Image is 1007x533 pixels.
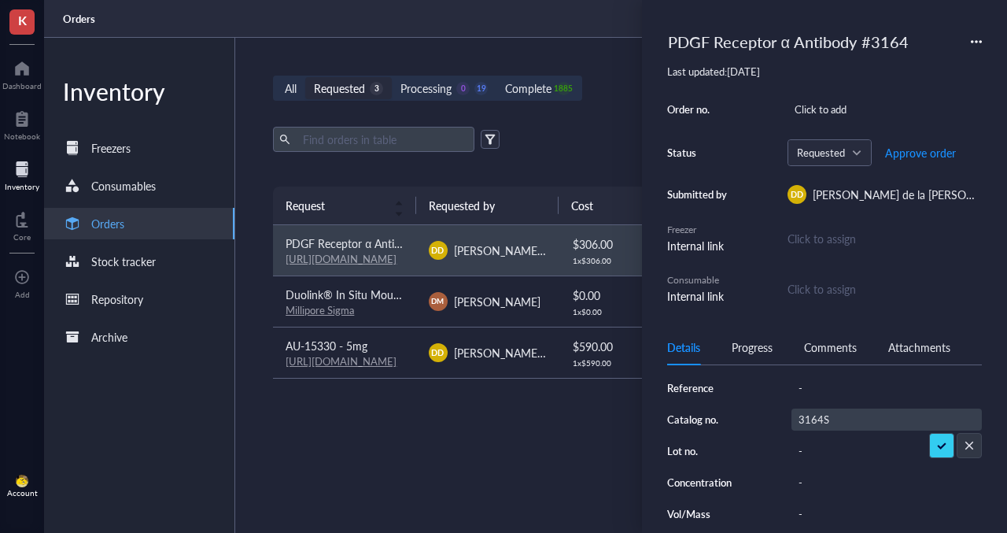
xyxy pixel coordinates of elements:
[557,82,570,95] div: 1885
[573,307,636,316] div: 1 x $ 0.00
[573,235,636,253] div: $ 306.00
[667,287,730,305] div: Internal link
[454,345,656,361] span: [PERSON_NAME] de la [PERSON_NAME]
[667,102,730,117] div: Order no.
[791,377,982,399] div: -
[286,302,354,317] a: Millipore Sigma
[788,230,982,247] div: Click to assign
[573,287,636,304] div: $ 0.00
[91,253,156,270] div: Stock tracker
[286,251,397,266] a: [URL][DOMAIN_NAME]
[286,338,367,353] span: AU-15330 - 5mg
[505,80,551,97] div: Complete
[314,80,365,97] div: Requested
[13,207,31,242] a: Core
[18,10,27,30] span: K
[573,256,636,265] div: 1 x $ 306.00
[286,197,384,214] span: Request
[667,381,747,395] div: Reference
[44,208,234,239] a: Orders
[91,291,143,308] div: Repository
[44,283,234,315] a: Repository
[286,353,397,368] a: [URL][DOMAIN_NAME]
[667,223,730,237] div: Freezer
[273,76,581,101] div: segmented control
[797,146,859,160] span: Requested
[63,12,98,26] a: Orders
[91,215,124,232] div: Orders
[667,507,747,521] div: Vol/Mass
[44,246,234,277] a: Stock tracker
[788,98,982,120] div: Click to add
[5,182,39,191] div: Inventory
[44,321,234,353] a: Archive
[431,244,444,257] span: DD
[297,128,468,151] input: Find orders in table
[667,476,747,490] div: Concentration
[456,82,470,95] div: 0
[431,295,444,306] span: DM
[474,82,488,95] div: 19
[370,82,383,95] div: 3
[667,146,730,160] div: Status
[16,475,28,487] img: da48f3c6-a43e-4a2d-aade-5eac0d93827f.jpeg
[791,188,803,201] span: DD
[661,25,916,58] div: PDGF Receptor α Antibody #3164
[91,139,131,157] div: Freezers
[416,187,559,224] th: Requested by
[91,328,127,346] div: Archive
[573,338,636,355] div: $ 590.00
[667,444,747,458] div: Lot no.
[885,146,956,159] span: Approve order
[804,339,857,356] div: Comments
[431,346,444,359] span: DD
[7,488,38,498] div: Account
[286,235,453,251] span: PDGF Receptor α Antibody #3164
[44,132,234,164] a: Freezers
[667,237,730,254] div: Internal link
[273,187,415,224] th: Request
[2,56,42,91] a: Dashboard
[559,187,649,224] th: Cost
[286,287,514,302] span: Duolink® In Situ Mounting Medium with DAPI
[91,177,156,194] div: Consumables
[2,81,42,91] div: Dashboard
[4,131,40,141] div: Notebook
[732,339,773,356] div: Progress
[791,440,982,462] div: -
[791,472,982,494] div: -
[15,290,30,299] div: Add
[667,413,747,427] div: Catalog no.
[884,140,957,165] button: Approve order
[788,280,982,298] div: Click to assign
[667,273,730,287] div: Consumable
[44,76,234,107] div: Inventory
[888,339,950,356] div: Attachments
[454,294,540,309] span: [PERSON_NAME]
[400,80,452,97] div: Processing
[667,65,982,79] div: Last updated: [DATE]
[573,358,636,368] div: 1 x $ 590.00
[454,242,656,258] span: [PERSON_NAME] de la [PERSON_NAME]
[667,187,730,202] div: Submitted by
[285,80,297,97] div: All
[5,157,39,191] a: Inventory
[4,106,40,141] a: Notebook
[13,232,31,242] div: Core
[791,503,982,525] div: -
[44,170,234,202] a: Consumables
[667,339,700,356] div: Details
